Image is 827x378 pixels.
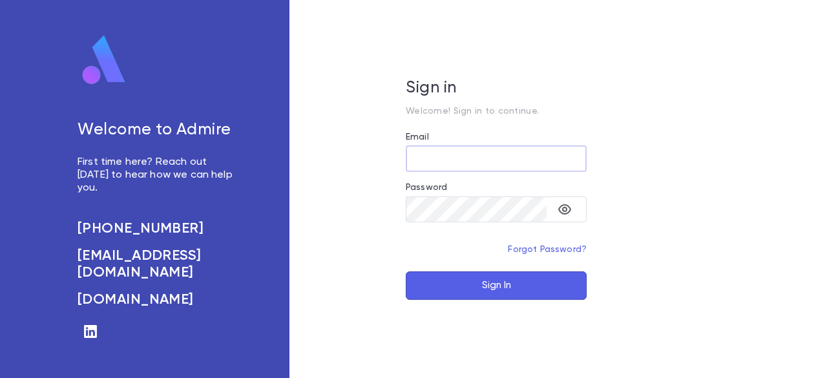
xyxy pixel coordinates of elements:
a: [DOMAIN_NAME] [78,291,238,308]
label: Email [406,132,429,142]
a: [EMAIL_ADDRESS][DOMAIN_NAME] [78,247,238,281]
a: Forgot Password? [508,245,587,254]
a: [PHONE_NUMBER] [78,220,238,237]
button: Sign In [406,271,587,300]
button: toggle password visibility [552,196,578,222]
label: Password [406,182,447,193]
p: Welcome! Sign in to continue. [406,106,587,116]
h5: Welcome to Admire [78,121,238,140]
img: logo [78,34,131,86]
h5: Sign in [406,79,587,98]
p: First time here? Reach out [DATE] to hear how we can help you. [78,156,238,194]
